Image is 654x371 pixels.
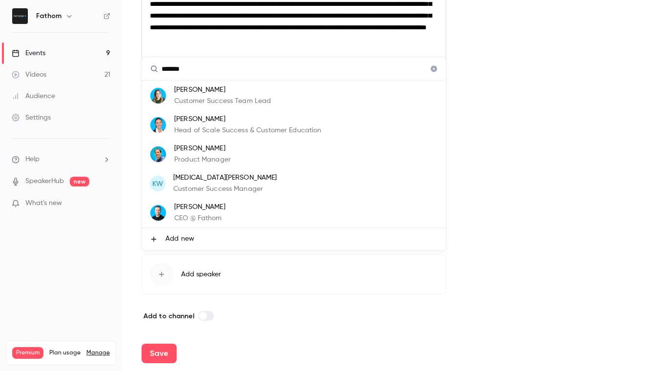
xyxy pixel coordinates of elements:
p: [PERSON_NAME] [174,114,322,124]
span: KW [152,179,163,189]
p: CEO @ Fathom [174,213,225,224]
p: [PERSON_NAME] [174,202,225,212]
p: [MEDICAL_DATA][PERSON_NAME] [173,173,277,183]
p: Customer Success Team Lead [174,96,271,106]
p: Product Manager [174,155,231,165]
p: Customer Success Manager [173,184,277,194]
p: [PERSON_NAME] [174,85,271,95]
img: Richard White [150,205,166,221]
img: Arlo Hill [150,146,166,162]
p: Head of Scale Success & Customer Education [174,125,322,136]
p: [PERSON_NAME] [174,144,231,154]
button: Clear [426,61,442,77]
img: Jen Denault [150,88,166,103]
span: Add new [165,234,194,244]
img: Michelle Dizon [150,117,166,133]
